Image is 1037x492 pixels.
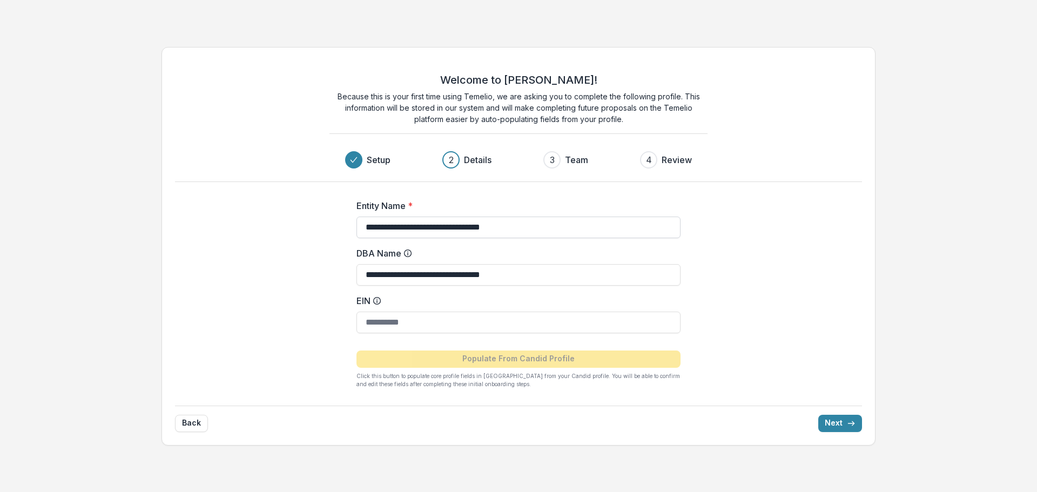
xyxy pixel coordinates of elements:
[356,247,674,260] label: DBA Name
[449,153,454,166] div: 2
[550,153,555,166] div: 3
[464,153,491,166] h3: Details
[356,351,681,368] button: Populate From Candid Profile
[356,294,674,307] label: EIN
[646,153,652,166] div: 4
[356,199,674,212] label: Entity Name
[565,153,588,166] h3: Team
[356,372,681,388] p: Click this button to populate core profile fields in [GEOGRAPHIC_DATA] from your Candid profile. ...
[440,73,597,86] h2: Welcome to [PERSON_NAME]!
[367,153,390,166] h3: Setup
[329,91,708,125] p: Because this is your first time using Temelio, we are asking you to complete the following profil...
[818,415,862,432] button: Next
[662,153,692,166] h3: Review
[175,415,208,432] button: Back
[345,151,692,169] div: Progress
